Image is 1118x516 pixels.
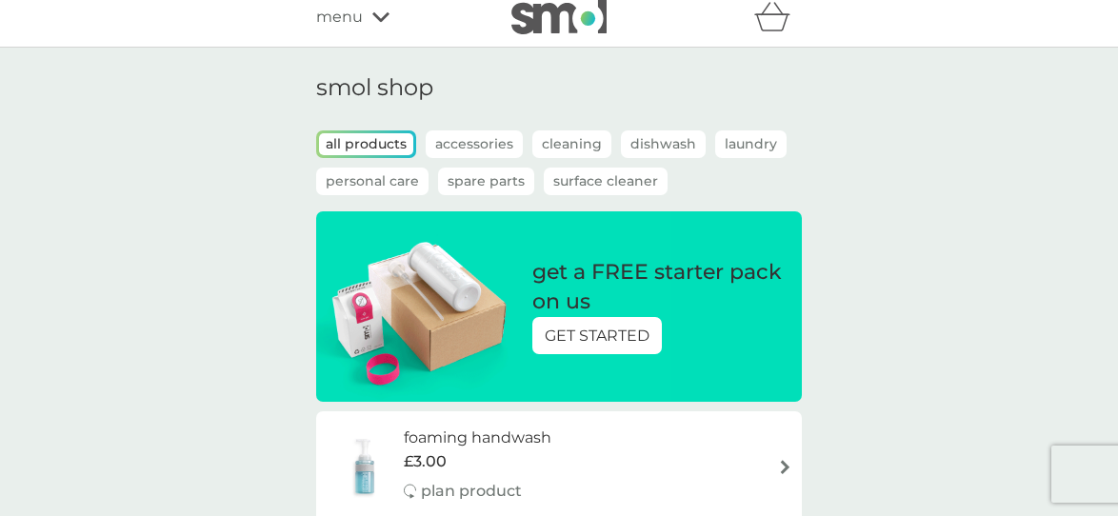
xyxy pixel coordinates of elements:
h6: foaming handwash [404,426,551,450]
span: menu [316,5,363,30]
img: foaming handwash [326,433,404,500]
button: Cleaning [532,130,611,158]
button: Spare Parts [438,168,534,195]
span: £3.00 [404,449,447,474]
h1: smol shop [316,74,802,102]
p: plan product [421,479,522,504]
button: Surface Cleaner [544,168,668,195]
button: all products [319,133,413,155]
button: Personal Care [316,168,429,195]
button: Laundry [715,130,787,158]
p: GET STARTED [545,324,649,348]
img: arrow right [778,460,792,474]
button: Accessories [426,130,523,158]
button: Dishwash [621,130,706,158]
p: get a FREE starter pack on us [532,258,783,317]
